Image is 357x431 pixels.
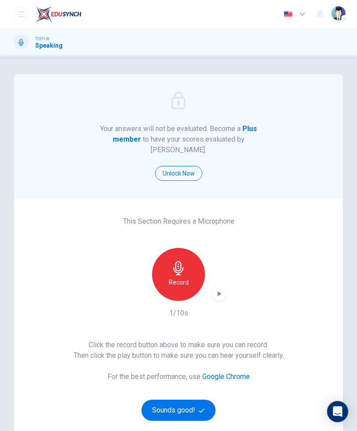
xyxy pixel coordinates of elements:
[169,277,189,288] h6: Record
[35,5,82,23] img: EduSynch logo
[141,400,216,421] button: Sounds good!
[35,36,49,42] span: TOEFL®
[74,340,284,361] h6: Click the record button above to make sure you can record. Then click the play button to make sur...
[331,6,346,20] img: Profile picture
[108,371,250,382] h6: For the best performance, use
[152,248,205,301] button: Record
[283,11,294,18] img: en
[99,124,258,155] h6: Your answers will not be evaluated. Become a to have your scores evaluated by [PERSON_NAME].
[202,372,250,381] a: Google Chrome
[155,166,202,181] button: Unlock Now
[35,42,63,49] h1: Speaking
[14,7,28,21] button: open mobile menu
[169,308,188,319] h6: 1/10s
[123,216,234,227] h6: This Section Requires a Microphone
[327,401,348,422] div: Open Intercom Messenger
